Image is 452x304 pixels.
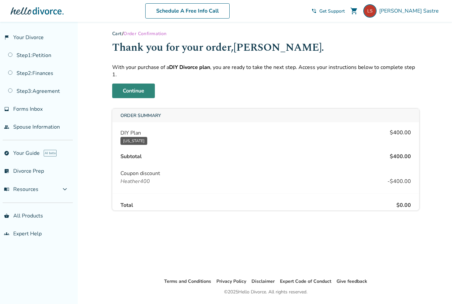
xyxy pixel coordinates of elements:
[61,185,69,193] span: expand_more
[13,105,43,113] span: Forms Inbox
[4,35,9,40] span: flag_2
[379,7,441,15] span: [PERSON_NAME] Sastre
[387,177,411,185] div: - $400.00
[4,187,9,192] span: menu_book
[164,278,211,284] a: Terms and Conditions
[120,202,133,209] div: Total
[216,278,246,284] a: Privacy Policy
[120,153,142,160] div: Subtotal
[145,3,230,19] a: Schedule A Free Info Call
[390,153,411,160] div: $400.00
[112,30,122,37] a: Cart
[251,277,275,285] li: Disclaimer
[112,30,419,37] div: /
[311,8,345,14] a: phone_in_talkGet Support
[113,109,419,122] div: Order Summary
[4,186,38,193] span: Resources
[4,231,9,236] span: groups
[390,129,411,145] div: $400.00
[120,177,150,185] span: Heather400
[4,213,9,218] span: shopping_basket
[123,30,167,37] span: Order Confirmation
[120,129,147,137] span: DIY Plan
[280,278,331,284] a: Expert Code of Conduct
[4,168,9,174] span: list_alt_check
[4,106,9,112] span: inbox
[4,151,9,156] span: explore
[4,124,9,130] span: people
[419,272,452,304] iframe: Chat Widget
[311,8,317,14] span: phone_in_talk
[169,64,210,71] strong: DIY Divorce plan
[319,8,345,14] span: Get Support
[337,277,367,285] li: Give feedback
[44,150,57,156] span: AI beta
[112,39,419,56] h1: Thank you for your order, [PERSON_NAME] .
[363,4,377,18] img: krystal.sastre@gmail.com
[120,169,411,177] span: Coupon discount
[224,288,307,296] div: © 2025 Hello Divorce. All rights reserved.
[112,64,419,78] p: With your purchase of a , you are ready to take the next step. Access your instructions below to ...
[350,7,358,15] span: shopping_cart
[396,202,411,209] div: $0.00
[112,84,155,98] a: Continue
[120,137,147,145] div: [US_STATE]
